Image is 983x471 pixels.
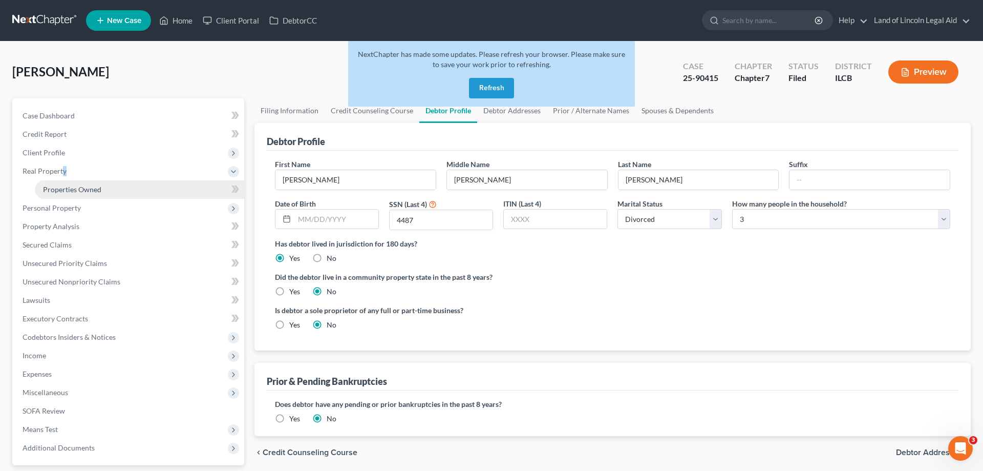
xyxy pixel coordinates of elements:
label: Yes [289,253,300,263]
label: No [327,286,336,297]
span: NextChapter has made some updates. Please refresh your browser. Please make sure to save your wor... [358,50,625,69]
label: No [327,253,336,263]
input: XXXX [390,210,493,230]
input: XXXX [504,210,607,229]
div: Chapter [735,72,772,84]
label: SSN (Last 4) [389,199,427,210]
label: No [327,414,336,424]
label: Is debtor a sole proprietor of any full or part-time business? [275,305,608,316]
label: Yes [289,414,300,424]
a: Credit Report [14,125,244,144]
div: District [835,60,872,72]
label: Marital Status [617,198,663,209]
input: -- [789,170,950,190]
i: chevron_left [254,448,263,457]
span: Case Dashboard [23,111,75,120]
input: MM/DD/YYYY [294,210,378,229]
span: Unsecured Priority Claims [23,259,107,268]
label: Last Name [618,159,651,170]
button: Refresh [469,78,514,98]
span: Properties Owned [43,185,101,194]
a: Spouses & Dependents [635,98,720,123]
a: SOFA Review [14,402,244,420]
div: Filed [788,72,819,84]
span: Income [23,351,46,360]
span: Codebtors Insiders & Notices [23,333,116,341]
span: Additional Documents [23,443,95,452]
a: Unsecured Priority Claims [14,254,244,273]
a: Unsecured Nonpriority Claims [14,273,244,291]
div: Prior & Pending Bankruptcies [267,375,387,387]
label: Date of Birth [275,198,316,209]
label: Has debtor lived in jurisdiction for 180 days? [275,238,950,249]
span: Property Analysis [23,222,79,231]
span: Executory Contracts [23,314,88,323]
a: Executory Contracts [14,310,244,328]
a: Case Dashboard [14,107,244,125]
span: Means Test [23,425,58,434]
span: 3 [969,436,977,444]
a: Help [834,11,868,30]
span: Lawsuits [23,296,50,304]
span: Credit Report [23,130,67,138]
span: SOFA Review [23,406,65,415]
span: Personal Property [23,203,81,212]
label: Yes [289,286,300,297]
div: Case [683,60,718,72]
a: Client Portal [198,11,264,30]
span: Credit Counseling Course [263,448,357,457]
span: Unsecured Nonpriority Claims [23,277,120,286]
div: Debtor Profile [267,135,325,148]
label: No [327,320,336,330]
span: Miscellaneous [23,388,68,397]
input: -- [275,170,436,190]
input: -- [618,170,779,190]
span: Client Profile [23,148,65,157]
span: [PERSON_NAME] [12,64,109,79]
button: chevron_left Credit Counseling Course [254,448,357,457]
label: ITIN (Last 4) [503,198,541,209]
label: Does debtor have any pending or prior bankruptcies in the past 8 years? [275,399,950,409]
a: Properties Owned [35,180,244,199]
div: Chapter [735,60,772,72]
a: DebtorCC [264,11,322,30]
span: 7 [765,73,770,83]
span: Secured Claims [23,240,72,249]
label: Suffix [789,159,808,170]
span: Real Property [23,167,67,175]
a: Property Analysis [14,217,244,236]
label: Yes [289,320,300,330]
label: First Name [275,159,310,170]
div: 25-90415 [683,72,718,84]
span: Expenses [23,370,52,378]
span: New Case [107,17,141,25]
label: How many people in the household? [732,198,847,209]
div: ILCB [835,72,872,84]
a: Home [154,11,198,30]
a: Secured Claims [14,236,244,254]
div: Status [788,60,819,72]
input: M.I [447,170,607,190]
a: Filing Information [254,98,325,123]
a: Land of Lincoln Legal Aid [869,11,970,30]
button: Preview [888,60,958,84]
button: Debtor Addresses chevron_right [896,448,971,457]
iframe: Intercom live chat [948,436,973,461]
input: Search by name... [722,11,816,30]
label: Did the debtor live in a community property state in the past 8 years? [275,272,950,282]
label: Middle Name [446,159,489,170]
a: Lawsuits [14,291,244,310]
a: Credit Counseling Course [325,98,419,123]
span: Debtor Addresses [896,448,963,457]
